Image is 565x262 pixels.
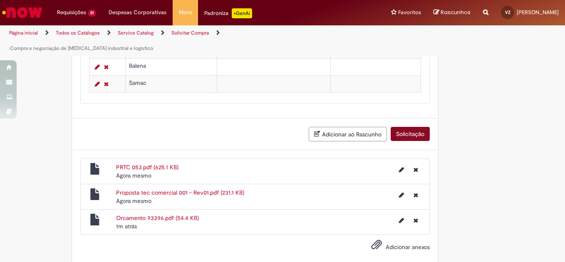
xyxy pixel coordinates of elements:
[517,9,559,16] span: [PERSON_NAME]
[116,214,199,222] a: Orcamento 93396.pdf (54.4 KB)
[109,8,166,17] span: Despesas Corporativas
[116,222,137,230] time: 27/08/2025 18:00:48
[179,8,192,17] span: More
[88,10,96,17] span: 21
[398,8,421,17] span: Favoritos
[116,197,151,205] time: 27/08/2025 18:00:49
[409,163,423,176] button: Excluir PRTC 053.pdf
[394,188,409,202] button: Editar nome de arquivo Proposta tec comercial 001 - Rev01.pdf
[57,8,86,17] span: Requisições
[116,172,151,179] time: 27/08/2025 18:00:50
[116,189,244,196] a: Proposta tec comercial 001 - Rev01.pdf (231.1 KB)
[409,188,423,202] button: Excluir Proposta tec comercial 001 - Rev01.pdf
[118,30,154,36] a: Service Catalog
[434,9,471,17] a: Rascunhos
[93,62,102,72] a: Editar Linha 2
[394,163,409,176] button: Editar nome de arquivo PRTC 053.pdf
[56,30,100,36] a: Todos os Catálogos
[125,58,217,75] td: Balena
[204,8,252,18] div: Padroniza
[10,45,153,52] a: Compra e negociação de [MEDICAL_DATA] industrial e logístico
[441,8,471,16] span: Rascunhos
[394,214,409,227] button: Editar nome de arquivo Orcamento 93396.pdf
[9,30,38,36] a: Página inicial
[369,237,384,256] button: Adicionar anexos
[232,8,252,18] p: +GenAi
[171,30,209,36] a: Solicitar Compra
[116,222,137,230] span: 1m atrás
[102,79,111,89] a: Remover linha 3
[6,25,370,56] ul: Trilhas de página
[1,4,44,21] img: ServiceNow
[116,197,151,205] span: Agora mesmo
[391,127,430,141] button: Solicitação
[93,79,102,89] a: Editar Linha 3
[505,10,510,15] span: VZ
[386,243,430,251] span: Adicionar anexos
[409,214,423,227] button: Excluir Orcamento 93396.pdf
[309,127,387,141] button: Adicionar ao Rascunho
[116,172,151,179] span: Agora mesmo
[125,75,217,92] td: Samac
[102,62,111,72] a: Remover linha 2
[116,163,178,171] a: PRTC 053.pdf (625.1 KB)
